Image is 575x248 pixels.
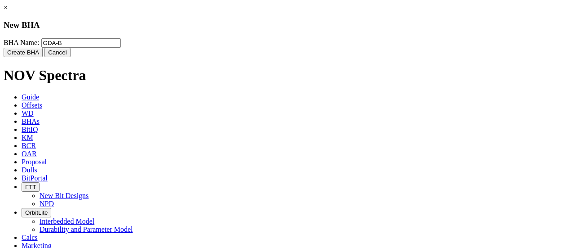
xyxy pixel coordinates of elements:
a: × [4,4,8,11]
span: FTT [25,184,36,190]
span: BitIQ [22,126,38,133]
span: Proposal [22,158,47,166]
span: Calcs [22,234,38,241]
a: Durability and Parameter Model [40,225,133,233]
span: Dulls [22,166,37,174]
a: Interbedded Model [40,217,94,225]
span: OAR [22,150,37,158]
a: NPD [40,200,54,207]
h1: NOV Spectra [4,67,571,84]
button: Create BHA [4,48,43,57]
button: Cancel [44,48,71,57]
span: KM [22,134,33,141]
a: New Bit Designs [40,192,88,199]
label: BHA Name: [4,39,40,46]
span: BCR [22,142,36,149]
span: OrbitLite [25,209,48,216]
input: Enter New BHA Name [41,38,121,48]
span: Guide [22,93,39,101]
h3: New BHA [4,20,571,30]
span: WD [22,109,34,117]
span: BitPortal [22,174,48,182]
span: BHAs [22,117,40,125]
span: Offsets [22,101,42,109]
